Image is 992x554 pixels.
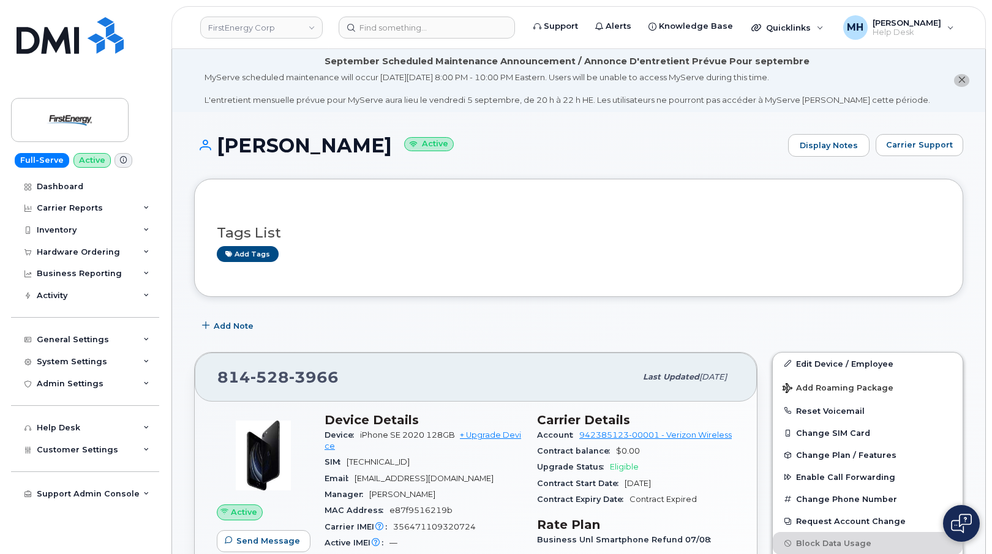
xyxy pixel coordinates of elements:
[796,473,895,482] span: Enable Call Forwarding
[537,479,625,488] span: Contract Start Date
[236,535,300,547] span: Send Message
[629,495,697,504] span: Contract Expired
[289,368,339,386] span: 3966
[347,457,410,466] span: [TECHNICAL_ID]
[325,522,393,531] span: Carrier IMEI
[773,510,963,532] button: Request Account Change
[325,413,522,427] h3: Device Details
[214,320,254,332] span: Add Note
[954,74,969,87] button: close notification
[393,522,476,531] span: 356471109320724
[610,462,639,471] span: Eligible
[404,137,454,151] small: Active
[325,490,369,499] span: Manager
[876,134,963,156] button: Carrier Support
[360,430,455,440] span: iPhone SE 2020 128GB
[355,474,494,483] span: [EMAIL_ADDRESS][DOMAIN_NAME]
[389,506,453,515] span: e87f9516219b
[194,315,264,337] button: Add Note
[643,372,699,381] span: Last updated
[325,55,810,68] div: September Scheduled Maintenance Announcement / Annonce D'entretient Prévue Pour septembre
[194,135,782,156] h1: [PERSON_NAME]
[773,488,963,510] button: Change Phone Number
[389,538,397,547] span: —
[325,474,355,483] span: Email
[773,422,963,444] button: Change SIM Card
[773,375,963,400] button: Add Roaming Package
[369,490,435,499] span: [PERSON_NAME]
[217,225,941,241] h3: Tags List
[217,530,310,552] button: Send Message
[625,479,651,488] span: [DATE]
[537,462,610,471] span: Upgrade Status
[325,430,360,440] span: Device
[537,413,735,427] h3: Carrier Details
[205,72,930,106] div: MyServe scheduled maintenance will occur [DATE][DATE] 8:00 PM - 10:00 PM Eastern. Users will be u...
[325,457,347,466] span: SIM
[773,353,963,375] a: Edit Device / Employee
[886,139,953,151] span: Carrier Support
[537,495,629,504] span: Contract Expiry Date
[325,538,389,547] span: Active IMEI
[217,246,279,261] a: Add tags
[231,506,257,518] span: Active
[951,514,972,533] img: Open chat
[773,444,963,466] button: Change Plan / Features
[537,446,616,455] span: Contract balance
[773,466,963,488] button: Enable Call Forwarding
[537,430,579,440] span: Account
[773,400,963,422] button: Reset Voicemail
[250,368,289,386] span: 528
[773,532,963,554] button: Block Data Usage
[579,430,732,440] a: 942385123-00001 - Verizon Wireless
[227,419,300,492] img: image20231002-3703462-2fle3a.jpeg
[537,535,717,544] span: Business Unl Smartphone Refund 07/08
[788,134,870,157] a: Display Notes
[217,368,339,386] span: 814
[699,372,727,381] span: [DATE]
[537,517,735,532] h3: Rate Plan
[616,446,640,455] span: $0.00
[325,506,389,515] span: MAC Address
[796,451,896,460] span: Change Plan / Features
[783,383,893,395] span: Add Roaming Package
